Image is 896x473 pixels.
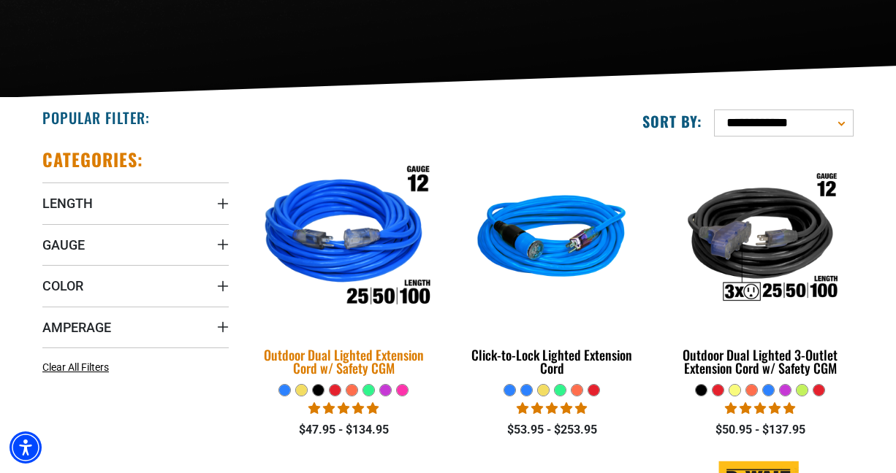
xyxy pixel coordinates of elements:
a: Clear All Filters [42,360,115,375]
img: blue [460,155,644,323]
summary: Color [42,265,229,306]
h2: Categories: [42,148,143,171]
div: Click-to-Lock Lighted Extension Cord [459,348,645,374]
summary: Amperage [42,307,229,347]
img: Outdoor Dual Lighted 3-Outlet Extension Cord w/ Safety CGM [668,155,852,323]
h2: Popular Filter: [42,108,150,127]
a: Outdoor Dual Lighted 3-Outlet Extension Cord w/ Safety CGM Outdoor Dual Lighted 3-Outlet Extensio... [667,148,854,383]
span: Gauge [42,236,85,253]
a: blue Click-to-Lock Lighted Extension Cord [459,148,645,383]
label: Sort by: [642,112,702,131]
span: Length [42,195,93,212]
summary: Gauge [42,224,229,265]
span: 4.80 stars [725,401,795,415]
div: Outdoor Dual Lighted Extension Cord w/ Safety CGM [251,348,437,374]
div: $53.95 - $253.95 [459,421,645,439]
span: Color [42,277,83,294]
a: Outdoor Dual Lighted Extension Cord w/ Safety CGM Outdoor Dual Lighted Extension Cord w/ Safety CGM [251,148,437,383]
div: Accessibility Menu [10,431,42,464]
div: $47.95 - $134.95 [251,421,437,439]
span: Amperage [42,319,111,336]
span: 4.87 stars [517,401,587,415]
img: Outdoor Dual Lighted Extension Cord w/ Safety CGM [242,146,447,333]
span: 4.81 stars [308,401,379,415]
summary: Length [42,182,229,223]
div: $50.95 - $137.95 [667,421,854,439]
div: Outdoor Dual Lighted 3-Outlet Extension Cord w/ Safety CGM [667,348,854,374]
span: Clear All Filters [42,361,109,373]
